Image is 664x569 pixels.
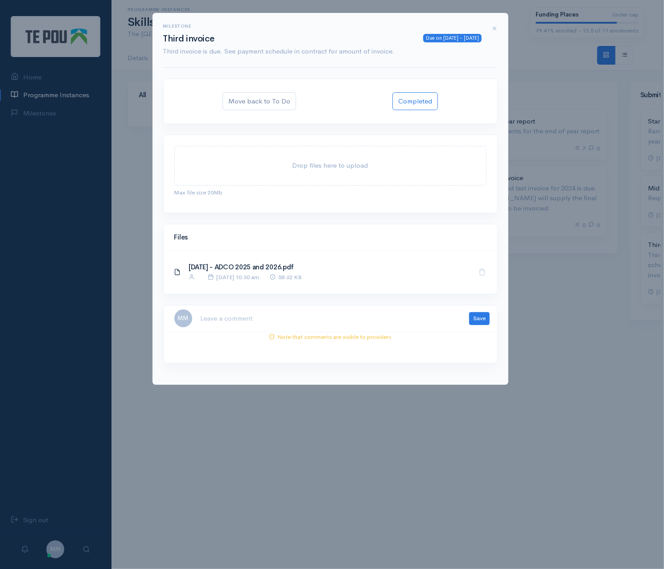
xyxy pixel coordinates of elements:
span: MM [174,309,192,327]
span: Drop files here to upload [293,161,368,169]
button: Completed [392,92,438,111]
a: [DATE] - ADCO 2025 and 2026.pdf [189,263,294,271]
span: × [492,22,498,35]
h4: Files [174,234,487,241]
div: 58.62 KB [260,272,302,282]
div: Max file size 20Mb [174,186,487,197]
button: Save [469,312,490,325]
h2: Third invoice [163,34,482,44]
button: Move back to To Do [223,92,296,111]
div: [DATE] 10:30 am [198,272,260,282]
button: Close [492,24,498,34]
div: Note that comments are visible to providers [158,332,503,342]
p: Third invoice is due. See payment schedule in contract for amount of invoice. [163,46,482,57]
div: Due on [DATE] - [DATE] [423,34,481,42]
span: Milestone [163,23,191,29]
